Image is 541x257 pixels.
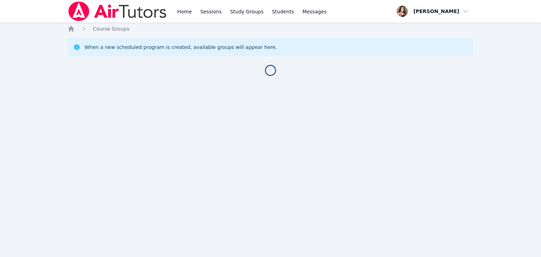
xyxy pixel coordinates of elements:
img: Air Tutors [68,1,167,21]
nav: Breadcrumb [68,25,473,32]
div: When a new scheduled program is created, available groups will appear here. [85,44,277,51]
a: Course Groups [93,25,129,32]
span: Messages [303,8,327,15]
span: Course Groups [93,26,129,32]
